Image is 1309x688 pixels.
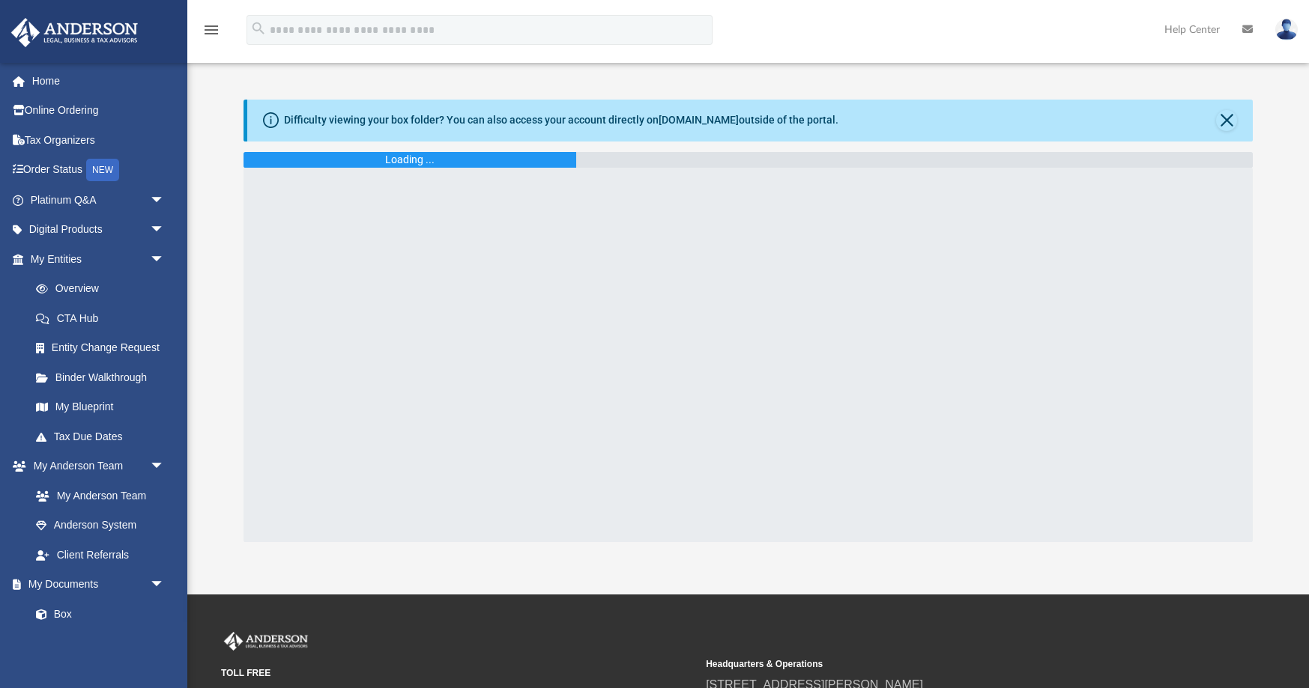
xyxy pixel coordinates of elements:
a: Entity Change Request [21,333,187,363]
a: Tax Organizers [10,125,187,155]
a: Online Ordering [10,96,187,126]
span: arrow_drop_down [150,244,180,275]
a: Overview [21,274,187,304]
img: Anderson Advisors Platinum Portal [7,18,142,47]
span: arrow_drop_down [150,185,180,216]
a: CTA Hub [21,303,187,333]
img: User Pic [1275,19,1298,40]
a: Meeting Minutes [21,629,180,659]
a: [DOMAIN_NAME] [659,114,739,126]
div: Difficulty viewing your box folder? You can also access your account directly on outside of the p... [284,112,838,128]
a: Binder Walkthrough [21,362,187,392]
a: Digital Productsarrow_drop_down [10,215,187,245]
a: Order StatusNEW [10,155,187,186]
a: My Entitiesarrow_drop_down [10,244,187,274]
span: arrow_drop_down [150,215,180,246]
img: Anderson Advisors Platinum Portal [221,632,311,651]
small: TOLL FREE [221,666,695,680]
a: Tax Due Dates [21,421,187,451]
span: arrow_drop_down [150,451,180,482]
div: NEW [86,159,119,181]
a: Box [21,599,172,629]
a: My Documentsarrow_drop_down [10,570,180,600]
i: menu [202,21,220,39]
a: Anderson System [21,511,180,541]
small: Headquarters & Operations [706,657,1180,671]
a: menu [202,28,220,39]
a: My Blueprint [21,392,180,422]
span: arrow_drop_down [150,570,180,600]
a: My Anderson Teamarrow_drop_down [10,451,180,481]
a: Home [10,66,187,96]
button: Close [1216,110,1237,131]
a: Client Referrals [21,540,180,570]
i: search [250,20,267,37]
a: Platinum Q&Aarrow_drop_down [10,185,187,215]
div: Loading ... [385,152,435,168]
a: My Anderson Team [21,481,172,511]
